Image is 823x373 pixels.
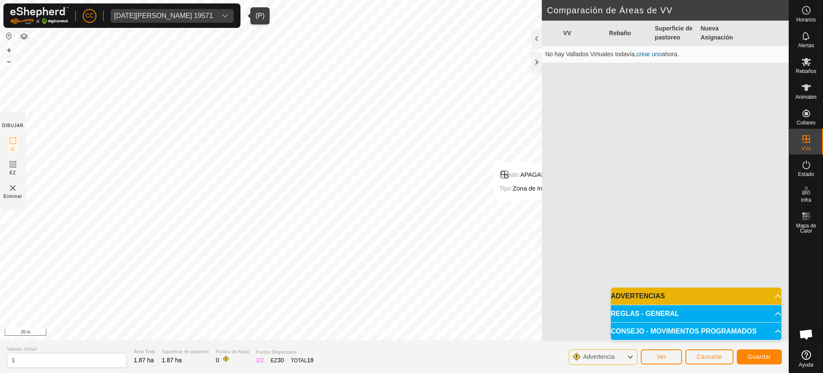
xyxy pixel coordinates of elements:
[799,362,814,367] span: Ayuda
[796,94,817,100] span: Animales
[697,21,743,46] th: Nueva Asignación
[789,347,823,371] a: Ayuda
[410,329,439,337] a: Contáctenos
[499,170,562,180] div: APAGADO
[796,120,815,125] span: Collares
[216,357,219,364] span: 0
[583,353,615,360] span: Advertencia
[791,223,821,234] span: Mapa de Calor
[499,185,513,192] label: Tipo:
[277,357,284,364] span: 30
[796,69,816,74] span: Rebaños
[85,11,94,20] span: CC
[7,346,127,353] span: Vallado Virtual
[291,356,313,365] div: TOTAL
[8,183,18,193] img: VV
[606,21,652,46] th: Rebaño
[162,357,182,364] span: 1.87 ha
[542,46,789,63] td: No hay Vallados Virtuales todavía, ahora.
[611,328,757,335] span: CONSEJO - MOVIMIENTOS PROGRAMADOS
[216,348,249,355] span: Puntos de Agua
[4,31,14,41] button: Restablecer Mapa
[685,349,733,364] button: Cancelar
[798,172,814,177] span: Estado
[2,122,24,129] div: DIBUJAR
[261,357,264,364] span: 2
[547,5,789,15] h2: Comparación de Áreas de VV
[271,356,284,365] div: EZ
[216,9,234,23] div: dropdown trigger
[611,310,679,317] span: REGLAS - GENERAL
[560,21,606,46] th: VV
[350,329,399,337] a: Política de Privacidad
[499,183,562,194] div: Zona de Inclusión
[611,305,781,322] p-accordion-header: REGLAS - GENERAL
[796,17,816,22] span: Horarios
[19,31,29,42] button: Capas del Mapa
[499,171,520,178] label: Estado:
[134,348,155,355] span: Área Total
[4,56,14,67] button: –
[798,43,814,48] span: Alertas
[748,353,771,360] span: Guardar
[162,348,209,355] span: Superficie de pastoreo
[697,353,722,360] span: Cancelar
[114,12,213,19] div: [DATE][PERSON_NAME] 19571
[256,356,264,365] div: IZ
[801,197,811,203] span: Infra
[611,293,665,300] span: ADVERTENCIAS
[793,321,819,347] div: Chat abierto
[637,51,662,58] a: crear uno
[4,45,14,55] button: +
[801,146,811,151] span: VVs
[256,349,314,356] span: Puntos Disponibles
[3,193,22,200] span: Eliminar
[611,323,781,340] p-accordion-header: CONSEJO - MOVIMIENTOS PROGRAMADOS
[657,353,667,360] span: Ver
[11,146,15,152] span: IZ
[737,349,782,364] button: Guardar
[641,349,682,364] button: Ver
[611,288,781,305] p-accordion-header: ADVERTENCIAS
[134,357,154,364] span: 1.87 ha
[652,21,697,46] th: Superficie de pastoreo
[10,170,16,176] span: EZ
[111,9,216,23] span: Domingo Gonzalez Fernandez 19571
[307,357,314,364] span: 18
[10,7,69,24] img: Logo Gallagher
